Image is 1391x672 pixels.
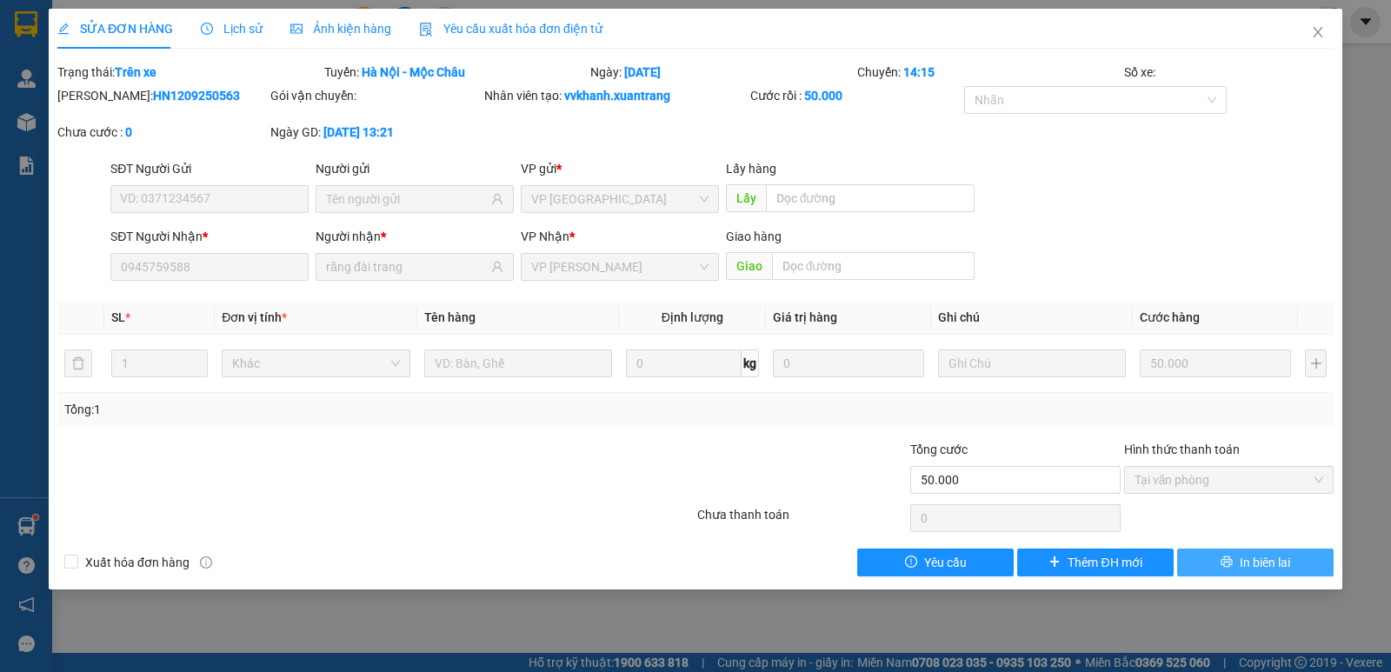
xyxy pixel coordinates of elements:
button: delete [64,349,92,377]
span: Định lượng [662,310,723,324]
span: clock-circle [201,23,213,35]
div: Chưa cước : [57,123,267,142]
span: user [491,193,503,205]
label: Hình thức thanh toán [1124,442,1240,456]
b: [DATE] [624,65,661,79]
b: [DATE] 13:21 [323,125,394,139]
div: Gói vận chuyển: [270,86,480,105]
b: vvkhanh.xuantrang [564,89,670,103]
span: VP Nhận [521,230,569,243]
span: Khác [232,350,399,376]
th: Ghi chú [931,301,1133,335]
div: SĐT Người Nhận [110,227,309,246]
b: Trên xe [115,65,156,79]
span: close [1311,25,1325,39]
input: Dọc đường [766,184,975,212]
span: plus [1048,556,1061,569]
span: info-circle [200,556,212,569]
span: Cước hàng [1140,310,1200,324]
span: Giao [726,252,772,280]
span: kg [742,349,759,377]
div: SĐT Người Gửi [110,159,309,178]
span: Yêu cầu xuất hóa đơn điện tử [419,22,602,36]
span: picture [290,23,303,35]
div: Chưa thanh toán [695,505,908,536]
div: Chuyến: [855,63,1122,82]
span: SL [111,310,125,324]
div: Nhân viên tạo: [484,86,748,105]
span: In biên lai [1240,553,1290,572]
b: 50.000 [804,89,842,103]
span: Đơn vị tính [222,310,287,324]
input: Ghi Chú [938,349,1126,377]
span: printer [1221,556,1233,569]
b: 0 [125,125,132,139]
div: Người nhận [316,227,514,246]
span: Yêu cầu [924,553,967,572]
span: edit [57,23,70,35]
input: 0 [773,349,924,377]
span: Ảnh kiện hàng [290,22,391,36]
span: Thêm ĐH mới [1068,553,1141,572]
input: Tên người nhận [326,257,488,276]
div: Số xe: [1122,63,1335,82]
button: plusThêm ĐH mới [1017,549,1174,576]
span: Lịch sử [201,22,263,36]
span: Lấy hàng [726,162,776,176]
input: Dọc đường [772,252,975,280]
span: VP HÀ NỘI [531,186,709,212]
input: Tên người gửi [326,190,488,209]
span: Tại văn phòng [1135,467,1323,493]
button: printerIn biên lai [1177,549,1334,576]
div: Ngày GD: [270,123,480,142]
b: HN1209250563 [153,89,240,103]
div: Tuyến: [323,63,589,82]
span: Tổng cước [910,442,968,456]
span: user [491,261,503,273]
img: icon [419,23,433,37]
div: [PERSON_NAME]: [57,86,267,105]
input: 0 [1140,349,1291,377]
span: VP MỘC CHÂU [531,254,709,280]
span: Lấy [726,184,766,212]
input: VD: Bàn, Ghế [424,349,612,377]
span: Tên hàng [424,310,476,324]
div: Ngày: [589,63,855,82]
span: Xuất hóa đơn hàng [78,553,196,572]
span: Giao hàng [726,230,782,243]
div: Người gửi [316,159,514,178]
b: Hà Nội - Mộc Châu [362,65,465,79]
div: Cước rồi : [750,86,960,105]
span: Giá trị hàng [773,310,837,324]
b: 14:15 [903,65,935,79]
div: Tổng: 1 [64,400,538,419]
span: SỬA ĐƠN HÀNG [57,22,173,36]
button: Close [1294,9,1342,57]
div: VP gửi [521,159,719,178]
button: exclamation-circleYêu cầu [857,549,1014,576]
span: exclamation-circle [905,556,917,569]
div: Trạng thái: [56,63,323,82]
button: plus [1305,349,1327,377]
